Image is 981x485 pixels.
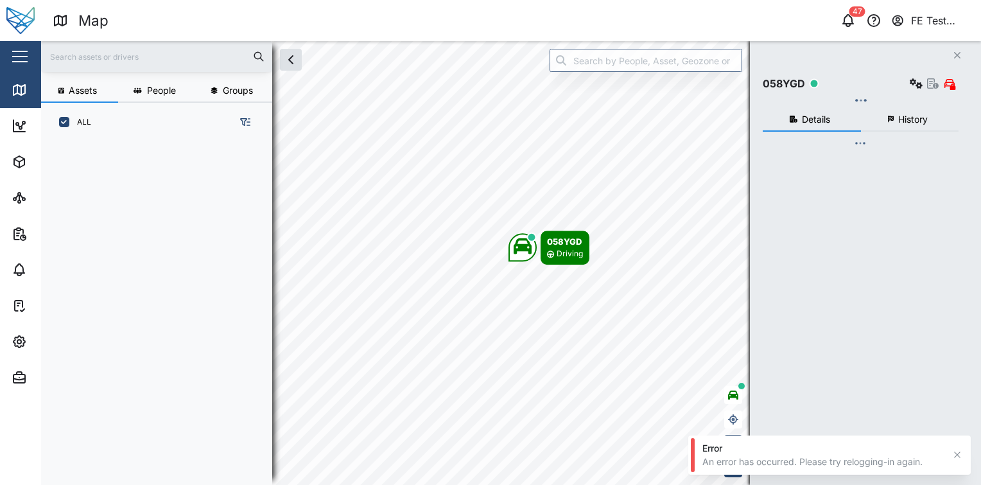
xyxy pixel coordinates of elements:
[702,455,944,468] div: An error has occurred. Please try relogging-in again.
[702,442,944,455] div: Error
[51,137,272,475] div: grid
[33,191,64,205] div: Sites
[763,76,805,92] div: 058YGD
[78,10,109,32] div: Map
[41,41,981,485] canvas: Map
[33,155,73,169] div: Assets
[802,115,830,124] span: Details
[223,86,253,95] span: Groups
[69,117,91,127] label: ALL
[49,47,265,66] input: Search assets or drivers
[557,248,583,260] div: Driving
[550,49,742,72] input: Search by People, Asset, Geozone or Place
[69,86,97,95] span: Assets
[6,6,35,35] img: Main Logo
[508,231,589,265] div: Map marker
[33,227,77,241] div: Reports
[33,263,73,277] div: Alarms
[849,6,865,17] div: 47
[898,115,928,124] span: History
[33,299,69,313] div: Tasks
[911,13,970,29] div: FE Test Admin
[547,235,583,248] div: 058YGD
[890,12,971,30] button: FE Test Admin
[33,371,71,385] div: Admin
[33,83,62,97] div: Map
[147,86,176,95] span: People
[33,335,79,349] div: Settings
[33,119,91,133] div: Dashboard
